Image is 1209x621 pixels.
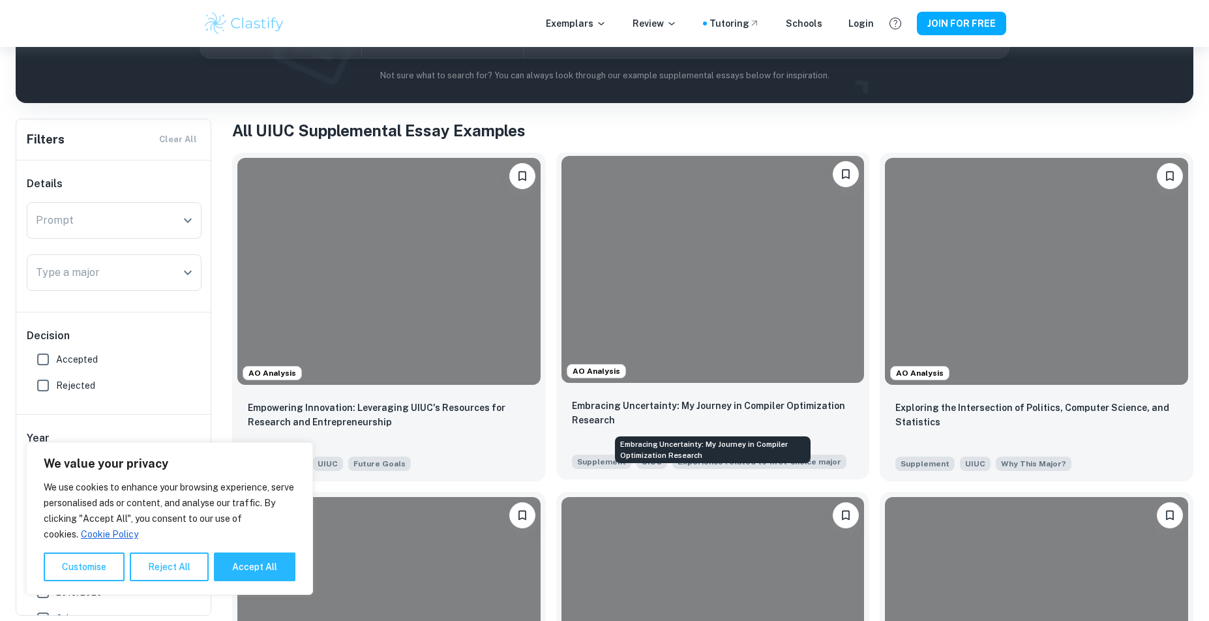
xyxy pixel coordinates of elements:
[26,442,313,595] div: We value your privacy
[509,163,535,189] button: Please log in to bookmark exemplars
[27,130,65,149] h6: Filters
[248,401,530,429] p: Empowering Innovation: Leveraging UIUC's Resources for Research and Entrepreneurship
[44,553,125,581] button: Customise
[833,161,859,187] button: Please log in to bookmark exemplars
[27,431,201,446] h6: Year
[203,10,286,37] img: Clastify logo
[312,457,343,471] span: UIUC
[786,16,822,31] a: Schools
[27,176,201,192] h6: Details
[615,436,811,463] div: Embracing Uncertainty: My Journey in Compiler Optimization Research
[27,328,201,344] h6: Decision
[1157,502,1183,528] button: Please log in to bookmark exemplars
[572,455,631,469] span: Supplement
[179,264,197,282] button: Open
[130,553,209,581] button: Reject All
[891,367,949,379] span: AO Analysis
[546,16,606,31] p: Exemplars
[567,365,625,377] span: AO Analysis
[348,455,411,471] span: Describe your personal and/or career goals after graduating from UIUC and how your selected first...
[556,153,870,481] a: AO AnalysisPlease log in to bookmark exemplarsEmbracing Uncertainty: My Journey in Compiler Optim...
[56,352,98,367] span: Accepted
[80,528,139,540] a: Cookie Policy
[214,553,295,581] button: Accept All
[1157,163,1183,189] button: Please log in to bookmark exemplars
[917,12,1006,35] button: JOIN FOR FREE
[56,378,95,393] span: Rejected
[709,16,760,31] a: Tutoring
[44,479,295,542] p: We use cookies to enhance your browsing experience, serve personalised ads or content, and analys...
[26,69,1183,82] p: Not sure what to search for? You can always look through our example supplemental essays below fo...
[895,457,955,471] span: Supplement
[960,457,991,471] span: UIUC
[633,16,677,31] p: Review
[880,153,1193,481] a: AO AnalysisPlease log in to bookmark exemplarsExploring the Intersection of Politics, Computer Sc...
[509,502,535,528] button: Please log in to bookmark exemplars
[243,367,301,379] span: AO Analysis
[572,399,854,427] p: Embracing Uncertainty: My Journey in Compiler Optimization Research
[232,153,546,481] a: AO AnalysisPlease log in to bookmark exemplarsEmpowering Innovation: Leveraging UIUC's Resources ...
[353,458,406,470] span: Future Goals
[179,211,197,230] button: Open
[895,401,1178,429] p: Exploring the Intersection of Politics, Computer Science, and Statistics
[232,119,1193,142] h1: All UIUC Supplemental Essay Examples
[1001,458,1066,470] span: Why This Major?
[848,16,874,31] a: Login
[996,455,1071,471] span: You have selected a second-choice major. Please explain your interest in that major or your overa...
[44,456,295,472] p: We value your privacy
[884,12,906,35] button: Help and Feedback
[833,502,859,528] button: Please log in to bookmark exemplars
